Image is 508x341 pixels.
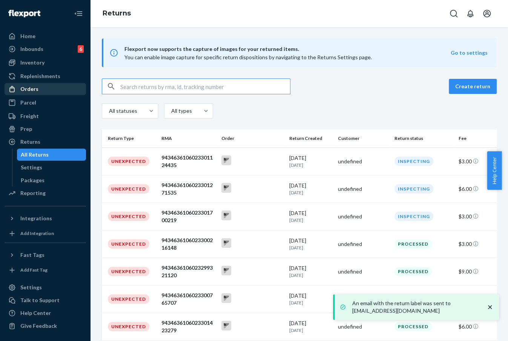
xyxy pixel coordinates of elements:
div: 9434636106023301423279 [161,319,216,334]
div: undefined [338,213,388,220]
a: Inventory [5,57,86,69]
a: Returns [5,136,86,148]
div: Unexpected [108,239,149,249]
p: [DATE] [289,217,332,223]
p: [DATE] [289,300,332,306]
div: undefined [338,268,388,275]
a: Settings [5,281,86,293]
div: undefined [338,240,388,248]
input: Search returns by rma, id, tracking number [120,79,290,94]
a: Parcel [5,97,86,109]
button: Close Navigation [71,6,86,21]
div: 9434636106023299321120 [161,264,216,279]
a: Help Center [5,307,86,319]
p: [DATE] [289,327,332,333]
a: Add Fast Tag [5,264,86,276]
a: All Returns [17,149,86,161]
div: Inspecting [394,212,433,221]
div: [DATE] [289,209,332,223]
div: [DATE] [289,292,332,306]
div: Inspecting [394,184,433,194]
p: [DATE] [289,189,332,196]
button: Open notifications [463,6,478,21]
a: Reporting [5,187,86,199]
div: Home [20,32,35,40]
div: Reporting [20,189,46,197]
button: Give Feedback [5,320,86,332]
div: Settings [20,284,42,291]
td: $6.00 [455,313,497,340]
td: $3.00 [455,230,497,258]
a: Add Integration [5,227,86,240]
div: Help Center [20,309,51,317]
a: Returns [103,9,131,17]
div: Orders [20,85,38,93]
p: [DATE] [289,162,332,168]
td: $3.00 [455,147,497,175]
div: Inspecting [394,157,433,166]
p: [DATE] [289,272,332,278]
div: Processed [394,267,432,276]
div: Give Feedback [20,322,57,330]
th: RMA [158,129,219,147]
a: Freight [5,110,86,122]
div: Unexpected [108,294,149,304]
div: Unexpected [108,322,149,331]
button: Open account menu [479,6,494,21]
div: Inventory [20,59,45,66]
div: All Returns [21,151,49,158]
div: Replenishments [20,72,60,80]
div: [DATE] [289,182,332,196]
button: Help Center [487,151,502,190]
a: Talk to Support [5,294,86,306]
svg: close toast [486,303,494,311]
div: [DATE] [289,237,332,251]
div: Packages [21,177,45,184]
th: Fee [455,129,497,147]
div: Settings [21,164,42,171]
div: 9434636106023301700219 [161,209,216,224]
td: $9.00 [455,258,497,285]
div: Unexpected [108,212,149,221]
div: Unexpected [108,184,149,194]
th: Return status [391,129,456,147]
div: Add Integration [20,230,54,237]
th: Customer [335,129,391,147]
div: All types [171,107,191,115]
span: You can enable image capture for specific return dispositions by navigating to the Returns Settin... [124,54,372,60]
div: 9434636106023300216148 [161,237,216,252]
a: Packages [17,174,86,186]
div: undefined [338,158,388,165]
div: 9434636106023301271535 [161,181,216,197]
div: 6 [78,45,84,53]
div: Inbounds [20,45,43,53]
div: 9434636106023300765707 [161,292,216,307]
div: Fast Tags [20,251,45,259]
td: $3.00 [455,203,497,230]
button: Integrations [5,212,86,224]
th: Order [218,129,286,147]
div: All statuses [109,107,136,115]
a: Inbounds6 [5,43,86,55]
div: Integrations [20,215,52,222]
a: Settings [17,161,86,174]
p: An email with the return label was sent to [EMAIL_ADDRESS][DOMAIN_NAME] [352,300,479,315]
div: Freight [20,112,39,120]
td: $3.00 [455,285,497,313]
div: Processed [394,322,432,331]
a: Orders [5,83,86,95]
a: Replenishments [5,70,86,82]
button: Create return [449,79,497,94]
div: Parcel [20,99,36,106]
div: Processed [394,239,432,249]
p: [DATE] [289,244,332,251]
div: undefined [338,323,388,330]
div: [DATE] [289,319,332,333]
th: Return Created [286,129,335,147]
img: Flexport logo [8,10,40,17]
div: [DATE] [289,154,332,168]
div: Unexpected [108,157,149,166]
button: Open Search Box [446,6,461,21]
div: undefined [338,185,388,193]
